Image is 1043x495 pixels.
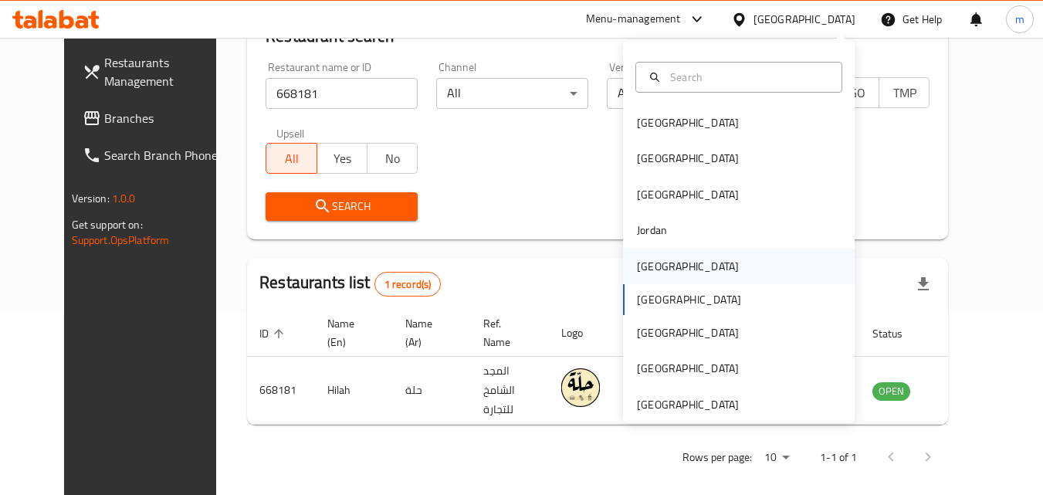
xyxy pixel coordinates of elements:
[259,324,289,343] span: ID
[393,357,471,425] td: حلة
[586,10,681,29] div: Menu-management
[374,147,411,170] span: No
[820,448,857,467] p: 1-1 of 1
[104,53,226,90] span: Restaurants Management
[758,446,795,470] div: Rows per page:
[276,127,305,138] label: Upsell
[247,310,994,425] table: enhanced table
[266,192,418,221] button: Search
[941,310,994,357] th: Action
[471,357,549,425] td: المجد الشامخ للتجارة
[104,109,226,127] span: Branches
[637,150,739,167] div: [GEOGRAPHIC_DATA]
[112,188,136,209] span: 1.0.0
[637,360,739,377] div: [GEOGRAPHIC_DATA]
[259,271,441,297] h2: Restaurants list
[1015,11,1024,28] span: m
[879,77,930,108] button: TMP
[637,186,739,203] div: [GEOGRAPHIC_DATA]
[266,78,418,109] input: Search for restaurant name or ID..
[483,314,530,351] span: Ref. Name
[637,222,667,239] div: Jordan
[561,368,600,407] img: Hilah
[872,382,910,401] div: OPEN
[72,230,170,250] a: Support.OpsPlatform
[70,137,239,174] a: Search Branch Phone
[872,382,910,400] span: OPEN
[315,357,393,425] td: Hilah
[367,143,418,174] button: No
[618,310,672,357] th: Branches
[637,396,739,413] div: [GEOGRAPHIC_DATA]
[278,197,405,216] span: Search
[327,314,374,351] span: Name (En)
[637,258,739,275] div: [GEOGRAPHIC_DATA]
[317,143,367,174] button: Yes
[70,44,239,100] a: Restaurants Management
[70,100,239,137] a: Branches
[872,324,923,343] span: Status
[104,146,226,164] span: Search Branch Phone
[664,69,832,86] input: Search
[72,188,110,209] span: Version:
[266,25,930,48] h2: Restaurant search
[323,147,361,170] span: Yes
[753,11,855,28] div: [GEOGRAPHIC_DATA]
[905,266,942,303] div: Export file
[247,357,315,425] td: 668181
[607,78,759,109] div: All
[682,448,752,467] p: Rows per page:
[637,324,739,341] div: [GEOGRAPHIC_DATA]
[549,310,618,357] th: Logo
[436,78,588,109] div: All
[266,143,317,174] button: All
[375,277,441,292] span: 1 record(s)
[72,215,143,235] span: Get support on:
[374,272,442,297] div: Total records count
[273,147,310,170] span: All
[886,82,923,104] span: TMP
[405,314,452,351] span: Name (Ar)
[618,357,672,425] td: 1
[637,114,739,131] div: [GEOGRAPHIC_DATA]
